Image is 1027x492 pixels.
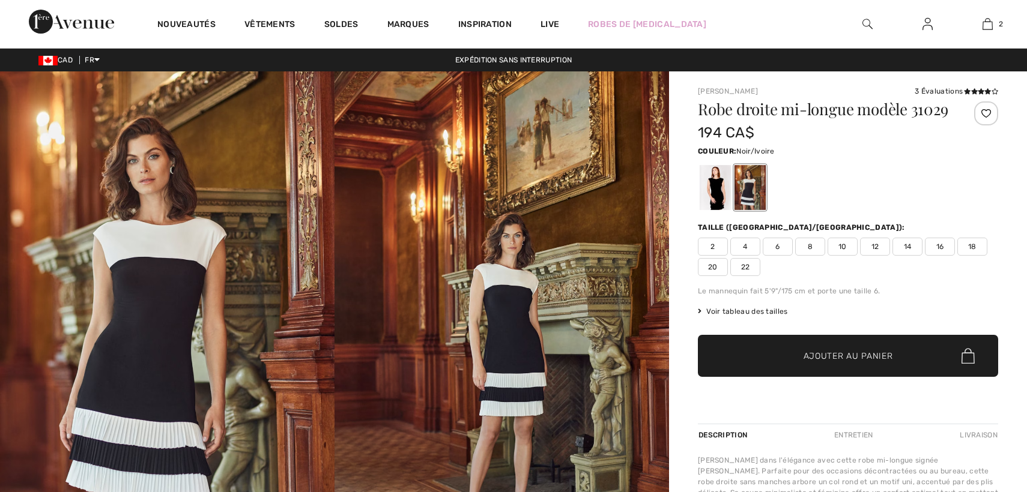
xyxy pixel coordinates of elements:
[915,86,998,97] div: 3 Évaluations
[698,124,754,141] span: 194 CA$
[925,238,955,256] span: 16
[698,222,907,233] div: Taille ([GEOGRAPHIC_DATA]/[GEOGRAPHIC_DATA]):
[29,10,114,34] img: 1ère Avenue
[957,238,987,256] span: 18
[828,238,858,256] span: 10
[38,56,77,64] span: CAD
[862,17,873,31] img: recherche
[85,56,100,64] span: FR
[892,238,922,256] span: 14
[824,424,883,446] div: Entretien
[698,238,728,256] span: 2
[698,335,998,377] button: Ajouter au panier
[962,348,975,364] img: Bag.svg
[698,286,998,296] div: Le mannequin fait 5'9"/175 cm et porte une taille 6.
[157,19,216,32] a: Nouveautés
[698,306,788,317] span: Voir tableau des tailles
[387,19,429,32] a: Marques
[698,258,728,276] span: 20
[730,258,760,276] span: 22
[698,147,736,155] span: Couleur:
[999,19,1003,29] span: 2
[860,238,890,256] span: 12
[698,87,758,95] a: [PERSON_NAME]
[698,424,750,446] div: Description
[698,101,948,117] h1: Robe droite mi-longue modèle 31029
[763,238,793,256] span: 6
[458,19,512,32] span: Inspiration
[804,350,893,362] span: Ajouter au panier
[736,147,774,155] span: Noir/Ivoire
[957,424,998,446] div: Livraison
[244,19,295,32] a: Vêtements
[795,238,825,256] span: 8
[588,18,706,31] a: Robes de [MEDICAL_DATA]
[730,238,760,256] span: 4
[983,17,993,31] img: Mon panier
[700,165,731,210] div: Noir/Noir
[324,19,359,32] a: Soldes
[38,56,58,65] img: Canadian Dollar
[735,165,766,210] div: Noir/Ivoire
[922,17,933,31] img: Mes infos
[958,17,1017,31] a: 2
[913,17,942,32] a: Se connecter
[541,18,559,31] a: Live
